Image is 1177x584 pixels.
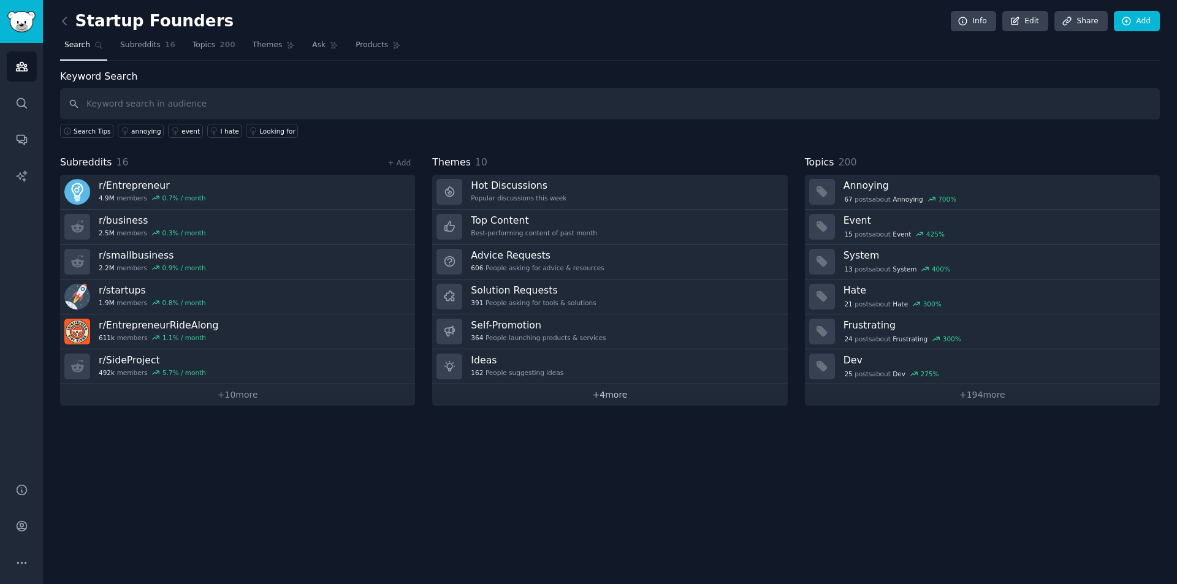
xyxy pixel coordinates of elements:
div: People asking for tools & solutions [471,298,596,307]
span: Subreddits [60,155,112,170]
a: r/business2.5Mmembers0.3% / month [60,210,415,245]
span: Hate [893,300,908,308]
div: members [99,264,206,272]
span: 2.2M [99,264,115,272]
span: 611k [99,333,115,342]
h3: Dev [844,354,1151,366]
a: Themes [248,36,300,61]
img: EntrepreneurRideAlong [64,319,90,344]
div: 0.7 % / month [162,194,206,202]
span: 1.9M [99,298,115,307]
div: I hate [221,127,239,135]
a: Event15postsaboutEvent425% [805,210,1160,245]
span: 16 [116,156,129,168]
a: Self-Promotion364People launching products & services [432,314,787,349]
div: 275 % [921,370,939,378]
label: Keyword Search [60,70,137,82]
span: 16 [165,40,175,51]
span: Themes [253,40,283,51]
a: r/Entrepreneur4.9Mmembers0.7% / month [60,175,415,210]
div: members [99,298,206,307]
span: 21 [844,300,852,308]
h3: System [844,249,1151,262]
a: Hate21postsaboutHate300% [805,279,1160,314]
a: event [168,124,202,138]
span: 492k [99,368,115,377]
button: Search Tips [60,124,113,138]
div: 1.1 % / month [162,333,206,342]
div: members [99,194,206,202]
h3: Top Content [471,214,597,227]
img: GummySearch logo [7,11,36,32]
span: Topics [805,155,834,170]
span: 2.5M [99,229,115,237]
span: 364 [471,333,483,342]
div: post s about [844,298,943,309]
div: event [181,127,200,135]
a: r/EntrepreneurRideAlong611kmembers1.1% / month [60,314,415,349]
div: post s about [844,264,951,275]
a: Hot DiscussionsPopular discussions this week [432,175,787,210]
a: +10more [60,384,415,406]
h2: Startup Founders [60,12,234,31]
span: Subreddits [120,40,161,51]
a: Share [1054,11,1107,32]
h3: r/ smallbusiness [99,249,206,262]
a: Ask [308,36,343,61]
input: Keyword search in audience [60,88,1160,119]
span: Search [64,40,90,51]
a: I hate [207,124,242,138]
div: post s about [844,194,958,205]
span: 15 [844,230,852,238]
span: 4.9M [99,194,115,202]
span: System [893,265,916,273]
h3: Event [844,214,1151,227]
span: 391 [471,298,483,307]
div: Best-performing content of past month [471,229,597,237]
span: 200 [219,40,235,51]
div: post s about [844,333,962,344]
div: annoying [131,127,161,135]
h3: r/ SideProject [99,354,206,366]
span: 24 [844,335,852,343]
h3: Hate [844,284,1151,297]
a: annoying [118,124,164,138]
a: Dev25postsaboutDev275% [805,349,1160,384]
div: People suggesting ideas [471,368,563,377]
h3: Ideas [471,354,563,366]
span: Topics [192,40,215,51]
div: 400 % [932,265,950,273]
a: r/startups1.9Mmembers0.8% / month [60,279,415,314]
span: 200 [838,156,856,168]
div: People asking for advice & resources [471,264,604,272]
span: 25 [844,370,852,378]
a: Looking for [246,124,298,138]
div: members [99,229,206,237]
div: members [99,368,206,377]
span: Products [356,40,388,51]
h3: Self-Promotion [471,319,606,332]
div: 300 % [943,335,961,343]
a: r/smallbusiness2.2Mmembers0.9% / month [60,245,415,279]
span: 67 [844,195,852,203]
span: 162 [471,368,483,377]
div: 700 % [938,195,956,203]
a: +194more [805,384,1160,406]
h3: Frustrating [844,319,1151,332]
a: Subreddits16 [116,36,180,61]
h3: Annoying [844,179,1151,192]
div: 425 % [926,230,945,238]
div: 5.7 % / month [162,368,206,377]
a: Frustrating24postsaboutFrustrating300% [805,314,1160,349]
a: Topics200 [188,36,240,61]
a: Solution Requests391People asking for tools & solutions [432,279,787,314]
h3: r/ startups [99,284,206,297]
span: 10 [475,156,487,168]
a: Products [351,36,405,61]
h3: Solution Requests [471,284,596,297]
span: Dev [893,370,905,378]
span: Frustrating [893,335,928,343]
a: Advice Requests606People asking for advice & resources [432,245,787,279]
div: members [99,333,218,342]
span: Themes [432,155,471,170]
